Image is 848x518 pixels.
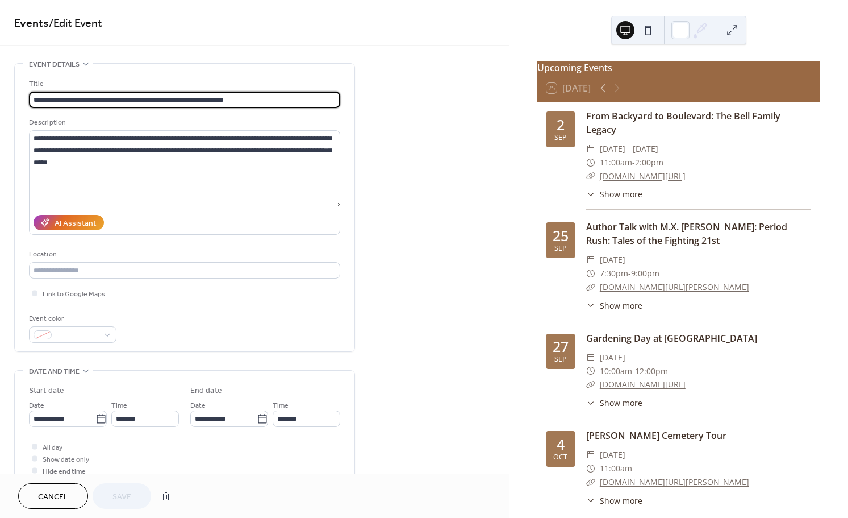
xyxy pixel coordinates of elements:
a: Events [14,13,49,35]
span: Date [190,400,206,412]
div: 25 [553,229,569,243]
div: ​ [586,300,595,312]
span: Time [111,400,127,412]
div: Location [29,248,338,260]
div: ​ [586,188,595,200]
span: 10:00am [600,364,632,378]
button: ​Show more [586,495,642,507]
div: 2 [557,118,565,132]
span: 7:30pm [600,267,628,280]
a: From Backyard to Boulevard: The Bell Family Legacy [586,110,780,136]
button: AI Assistant [34,215,104,230]
button: ​Show more [586,300,642,312]
a: [DOMAIN_NAME][URL][PERSON_NAME] [600,281,749,292]
div: Sep [554,356,567,363]
span: Show more [600,188,642,200]
div: Sep [554,134,567,142]
div: ​ [586,448,595,462]
div: ​ [586,280,595,294]
div: AI Assistant [55,218,96,230]
div: ​ [586,253,595,267]
span: - [628,267,631,280]
div: 4 [557,437,565,451]
a: [DOMAIN_NAME][URL][PERSON_NAME] [600,476,749,487]
span: Time [273,400,289,412]
div: Description [29,117,338,129]
span: Show more [600,397,642,409]
div: End date [190,385,222,397]
div: ​ [586,462,595,475]
span: Cancel [38,491,68,503]
div: ​ [586,351,595,364]
button: ​Show more [586,397,642,409]
a: Gardening Day at [GEOGRAPHIC_DATA] [586,332,757,345]
div: Start date [29,385,64,397]
div: ​ [586,397,595,409]
div: ​ [586,156,595,169]
a: [DOMAIN_NAME][URL] [600,379,686,389]
span: - [632,156,635,169]
span: 2:00pm [635,156,663,169]
span: - [632,364,635,378]
div: Upcoming Events [537,61,820,74]
a: Author Talk with M.X. [PERSON_NAME]: Period Rush: Tales of the Fighting 21st [586,221,787,247]
div: ​ [586,169,595,183]
span: / Edit Event [49,13,102,35]
span: 9:00pm [631,267,659,280]
span: [DATE] [600,448,625,462]
span: Show more [600,300,642,312]
span: 11:00am [600,156,632,169]
span: Date [29,400,44,412]
span: [DATE] [600,351,625,364]
div: ​ [586,378,595,391]
button: ​Show more [586,188,642,200]
span: [DATE] [600,253,625,267]
span: Show date only [43,454,89,466]
a: [DOMAIN_NAME][URL] [600,171,686,181]
span: 12:00pm [635,364,668,378]
a: [PERSON_NAME] Cemetery Tour [586,429,726,442]
span: 11:00am [600,462,632,475]
span: All day [43,442,62,454]
div: ​ [586,475,595,489]
div: Oct [553,454,567,461]
div: Sep [554,245,567,252]
div: Title [29,78,338,90]
div: Event color [29,313,114,325]
div: ​ [586,267,595,280]
span: Show more [600,495,642,507]
div: ​ [586,142,595,156]
span: Event details [29,59,80,71]
div: 27 [553,339,569,354]
div: ​ [586,364,595,378]
span: Date and time [29,366,80,378]
span: Link to Google Maps [43,288,105,300]
div: ​ [586,495,595,507]
span: Hide end time [43,466,86,478]
span: [DATE] - [DATE] [600,142,658,156]
button: Cancel [18,483,88,509]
